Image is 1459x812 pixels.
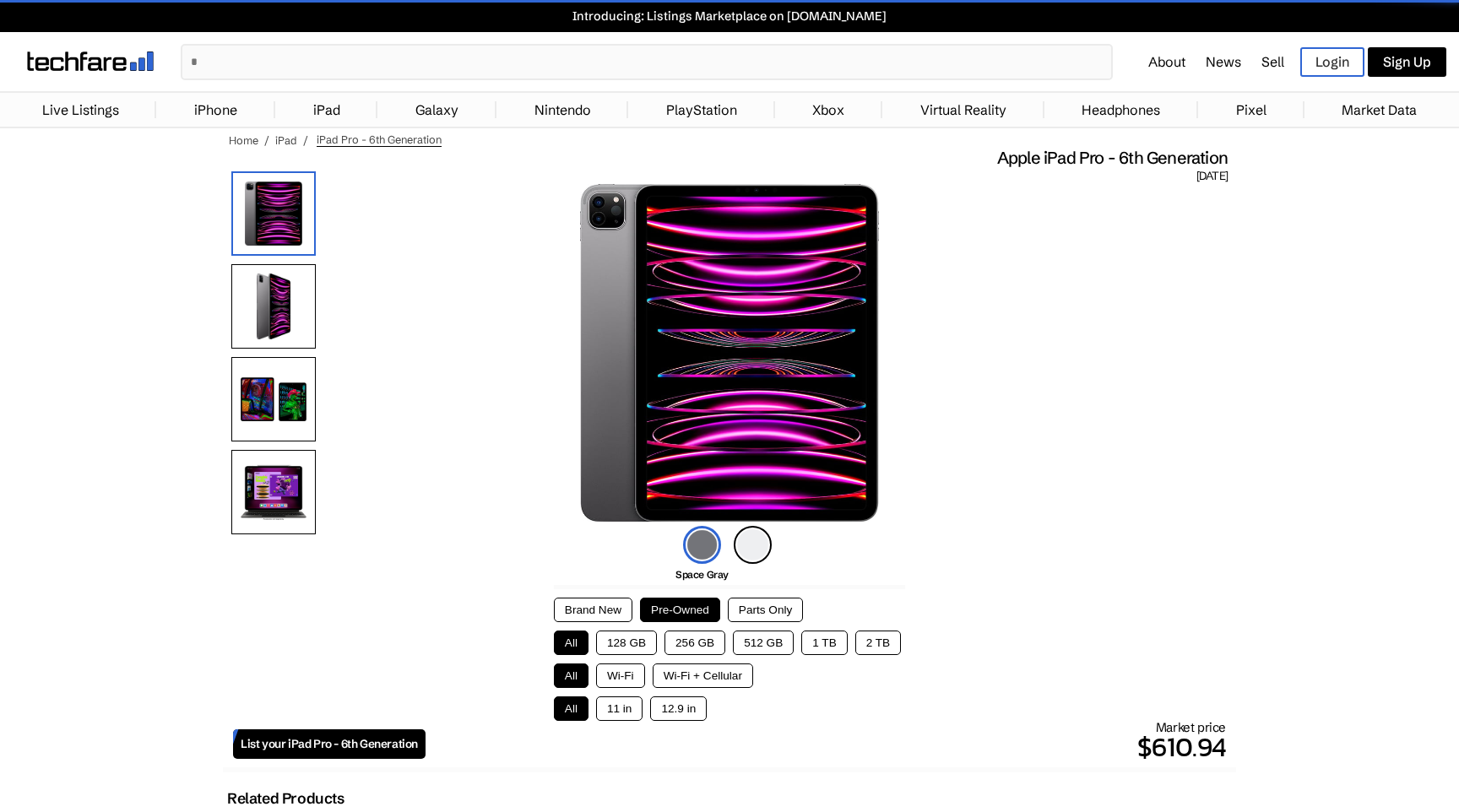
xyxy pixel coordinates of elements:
[664,631,725,655] button: 256 GB
[1333,93,1425,127] a: Market Data
[241,737,418,751] span: List your iPad Pro - 6th Generation
[1206,53,1241,70] a: News
[733,631,794,655] button: 512 GB
[1228,93,1275,127] a: Pixel
[855,631,901,655] button: 2 TB
[231,264,316,349] img: Side
[683,526,721,564] img: space-gray-icon
[596,663,645,688] button: Wi-Fi
[8,8,1451,24] a: Introducing: Listings Marketplace on [DOMAIN_NAME]
[640,598,720,622] button: Pre-Owned
[580,184,878,522] img: iPad Pro (6th Generation)
[997,147,1228,169] span: Apple iPad Pro - 6th Generation
[407,93,467,127] a: Galaxy
[275,133,297,147] a: iPad
[554,663,588,688] button: All
[426,719,1226,767] div: Market price
[653,663,753,688] button: Wi-Fi + Cellular
[554,631,588,655] button: All
[650,696,707,721] button: 12.9 in
[554,598,632,622] button: Brand New
[1196,169,1228,184] span: [DATE]
[231,357,316,441] img: Screen
[1300,47,1364,77] a: Login
[804,93,853,127] a: Xbox
[596,631,657,655] button: 128 GB
[186,93,246,127] a: iPhone
[658,93,746,127] a: PlayStation
[1073,93,1169,127] a: Headphones
[27,51,154,71] img: techfare logo
[554,696,588,721] button: All
[1368,47,1446,77] a: Sign Up
[317,133,442,147] span: iPad Pro - 6th Generation
[227,789,344,808] h2: Related Products
[426,727,1226,767] p: $610.94
[34,93,127,127] a: Live Listings
[912,93,1015,127] a: Virtual Reality
[305,93,349,127] a: iPad
[231,171,316,256] img: iPad Pro (6th Generation)
[1148,53,1185,70] a: About
[1261,53,1284,70] a: Sell
[303,133,308,147] span: /
[233,729,426,759] a: List your iPad Pro - 6th Generation
[264,133,269,147] span: /
[734,526,772,564] img: silver-icon
[231,450,316,534] img: Productivity
[801,631,847,655] button: 1 TB
[675,568,729,581] span: Space Gray
[728,598,803,622] button: Parts Only
[596,696,643,721] button: 11 in
[229,133,258,147] a: Home
[526,93,599,127] a: Nintendo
